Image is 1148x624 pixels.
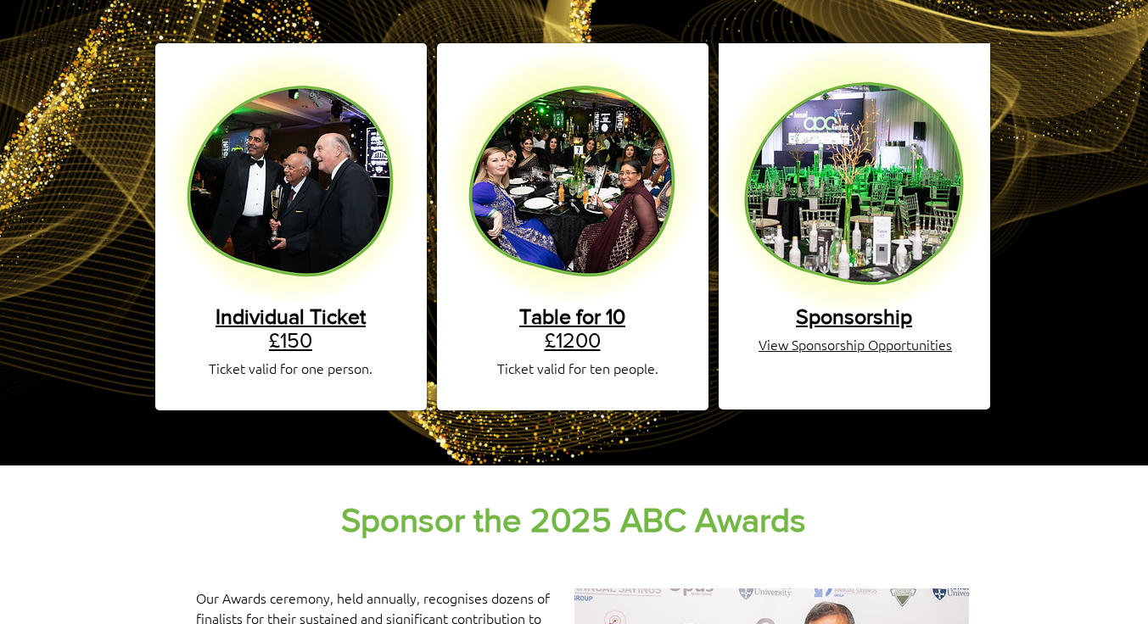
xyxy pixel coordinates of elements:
[497,359,658,377] span: Ticket valid for ten people.
[209,359,372,377] span: Ticket valid for one person.
[519,304,625,328] span: Table for 10
[796,304,912,328] a: Sponsorship
[445,49,700,304] img: table ticket.png
[719,43,990,315] img: ABC AWARDS WEBSITE BACKGROUND BLOB (1).png
[216,304,366,328] span: Individual Ticket
[216,304,366,352] a: Individual Ticket£150
[163,49,418,304] img: single ticket.png
[519,304,625,352] a: Table for 10£1200
[759,335,952,354] a: View Sponsorship Opportunities
[341,501,806,538] span: Sponsor the 2025 ABC Awards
